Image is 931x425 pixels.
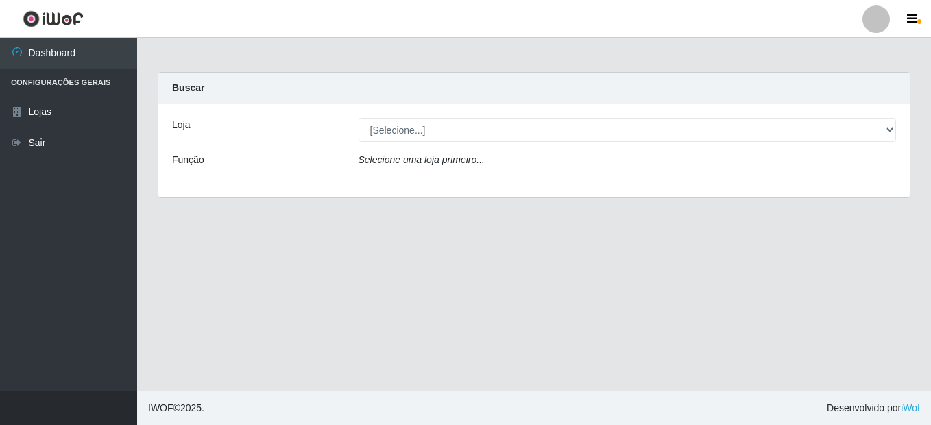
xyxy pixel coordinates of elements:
a: iWof [901,402,920,413]
img: CoreUI Logo [23,10,84,27]
label: Função [172,153,204,167]
strong: Buscar [172,82,204,93]
span: Desenvolvido por [827,401,920,415]
label: Loja [172,118,190,132]
span: © 2025 . [148,401,204,415]
i: Selecione uma loja primeiro... [359,154,485,165]
span: IWOF [148,402,173,413]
